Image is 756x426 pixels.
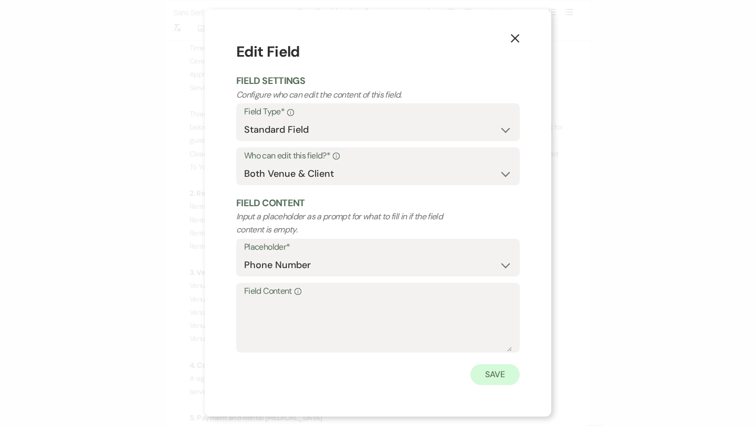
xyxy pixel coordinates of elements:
label: Field Type* [244,104,512,120]
h1: Edit Field [236,41,520,63]
label: Placeholder* [244,240,512,255]
h2: Field Content [236,197,520,210]
button: Save [470,364,520,385]
label: Field Content [244,284,512,299]
h2: Field Settings [236,74,520,88]
label: Who can edit this field?* [244,148,512,164]
p: Input a placeholder as a prompt for what to fill in if the field content is empty. [236,210,463,237]
p: Configure who can edit the content of this field. [236,88,463,102]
